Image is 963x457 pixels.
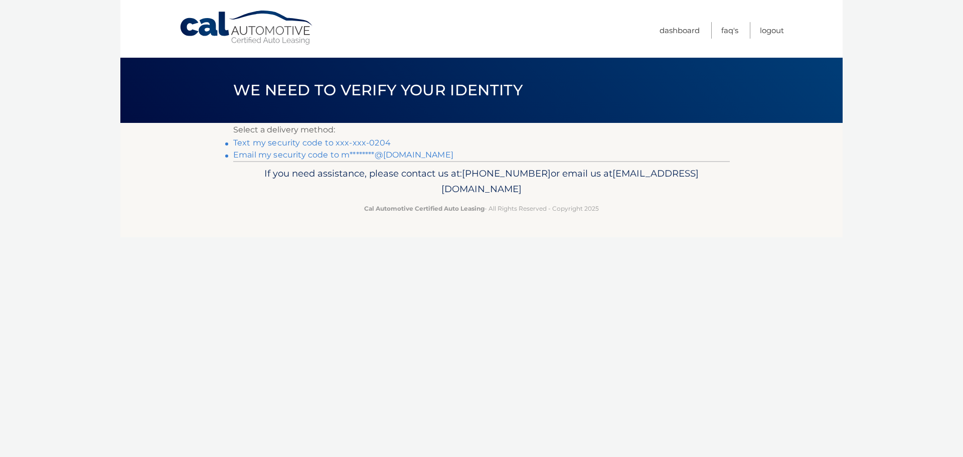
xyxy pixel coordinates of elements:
a: Cal Automotive [179,10,314,46]
a: Logout [760,22,784,39]
p: Select a delivery method: [233,123,730,137]
strong: Cal Automotive Certified Auto Leasing [364,205,485,212]
a: FAQ's [721,22,738,39]
a: Dashboard [660,22,700,39]
p: If you need assistance, please contact us at: or email us at [240,166,723,198]
span: We need to verify your identity [233,81,523,99]
a: Text my security code to xxx-xxx-0204 [233,138,391,147]
span: [PHONE_NUMBER] [462,168,551,179]
p: - All Rights Reserved - Copyright 2025 [240,203,723,214]
a: Email my security code to m********@[DOMAIN_NAME] [233,150,453,160]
